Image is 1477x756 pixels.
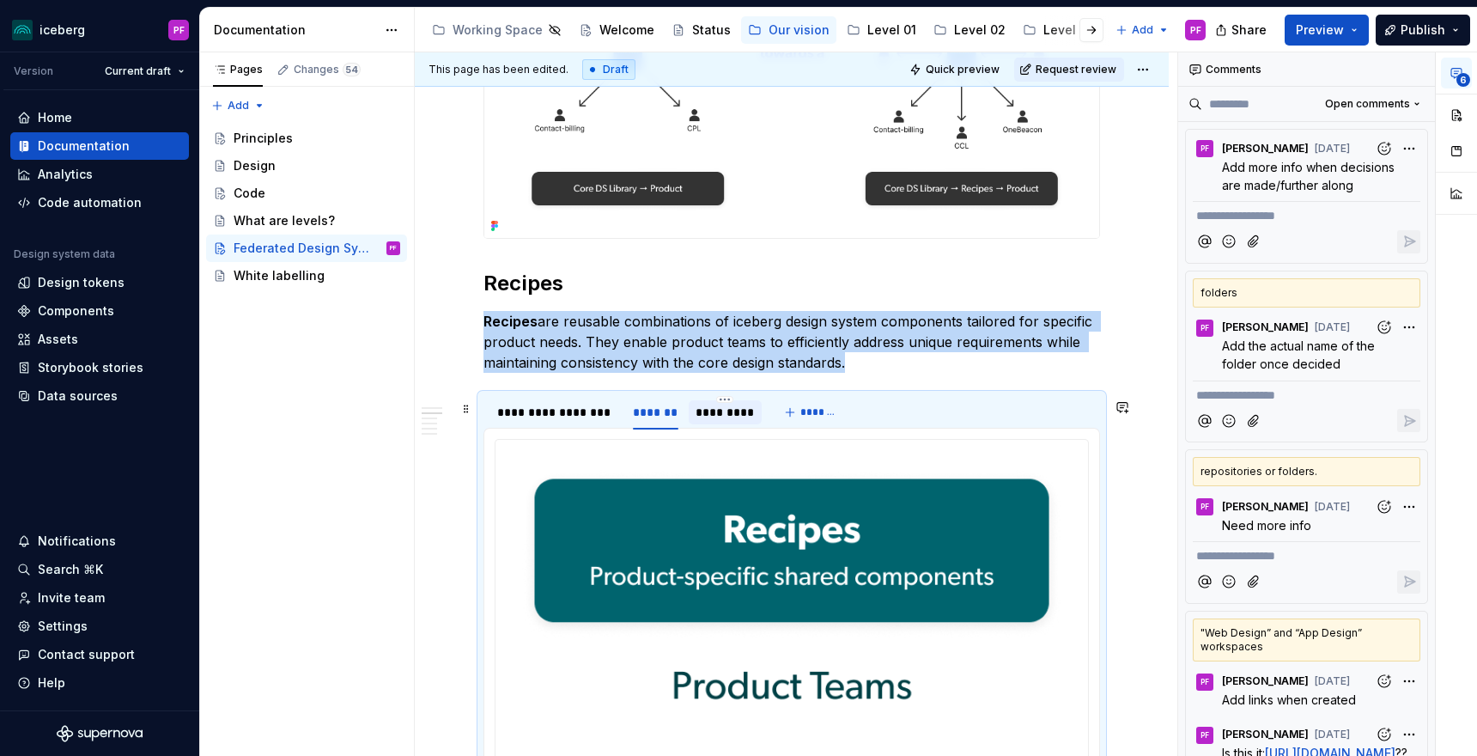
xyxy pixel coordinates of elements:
button: Add reaction [1372,670,1395,693]
button: Mention someone [1193,570,1216,594]
button: Share [1207,15,1278,46]
button: Preview [1285,15,1369,46]
div: Level 02 [954,21,1006,39]
span: Add [228,99,249,113]
a: Federated Design SystemPF [206,235,407,262]
a: Data sources [10,382,189,410]
div: Page tree [425,13,1107,47]
div: Status [692,21,731,39]
div: Notifications [38,533,116,550]
button: Add reaction [1372,723,1395,747]
button: More [1397,723,1420,747]
div: Components [38,302,114,320]
div: Documentation [214,21,376,39]
span: Current draft [105,64,171,78]
button: Mention someone [1193,230,1216,253]
span: [PERSON_NAME] [1222,500,1309,514]
div: Page tree [206,125,407,290]
div: repositories or folders. [1193,457,1420,486]
div: PF [173,23,185,37]
svg: Supernova Logo [57,725,143,742]
button: Help [10,669,189,697]
span: Need more info [1222,518,1311,533]
div: Design tokens [38,274,125,291]
span: Share [1231,21,1267,39]
a: Settings [10,613,189,640]
div: PF [1190,23,1201,37]
div: Our vision [769,21,830,39]
div: Assets [38,331,78,348]
a: Level 02 [927,16,1012,44]
button: Reply [1397,570,1420,594]
span: Add more info when decisions are made/further along [1222,160,1398,192]
div: "Web Design” and “App Design” workspaces [1193,619,1420,661]
a: Design tokens [10,269,189,296]
span: Request review [1036,63,1116,76]
a: Design [206,152,407,180]
h2: Recipes [483,270,1100,297]
button: Add reaction [1372,137,1395,160]
div: Invite team [38,589,105,607]
div: Help [38,674,65,692]
button: Reply [1397,230,1420,253]
div: Design system data [14,247,115,261]
div: PF [1200,500,1209,514]
a: Home [10,104,189,131]
button: Mention someone [1193,409,1216,432]
div: White labelling [234,267,325,284]
span: Add [1132,23,1153,37]
div: Federated Design System [234,240,375,257]
div: Data sources [38,387,118,405]
div: Code automation [38,194,142,211]
button: More [1397,495,1420,518]
button: Add reaction [1372,316,1395,339]
div: Welcome [599,21,654,39]
div: folders [1193,278,1420,308]
a: Principles [206,125,407,152]
a: Storybook stories [10,354,189,381]
button: Attach files [1243,570,1266,594]
div: Search ⌘K [38,561,103,578]
div: Pages [213,63,263,76]
button: Add [206,94,270,118]
a: Welcome [572,16,661,44]
div: Working Space [453,21,543,39]
a: White labelling [206,262,407,290]
button: Notifications [10,527,189,555]
a: Our vision [741,16,836,44]
a: Working Space [425,16,568,44]
button: Add emoji [1218,409,1241,432]
div: Composer editor [1193,541,1420,565]
img: 418c6d47-6da6-4103-8b13-b5999f8989a1.png [12,20,33,40]
div: Composer editor [1193,381,1420,405]
button: icebergPF [3,11,196,48]
div: Contact support [38,646,135,663]
span: 54 [343,63,361,76]
div: Code [234,185,265,202]
span: Add the actual name of the folder once decided [1222,338,1378,371]
div: Storybook stories [38,359,143,376]
div: PF [390,240,397,257]
a: Level 03 [1016,16,1102,44]
button: Add reaction [1372,495,1395,518]
button: Search ⌘K [10,556,189,583]
a: Code automation [10,189,189,216]
a: Assets [10,326,189,353]
a: What are levels? [206,207,407,235]
button: Open comments [1317,92,1428,116]
div: Comments [1178,52,1435,87]
div: Level 01 [867,21,916,39]
a: Status [665,16,738,44]
a: Level 01 [840,16,923,44]
div: iceberg [40,21,85,39]
a: Code [206,180,407,207]
button: Attach files [1243,230,1266,253]
button: Quick preview [904,58,1007,82]
button: Publish [1376,15,1470,46]
div: Analytics [38,166,93,183]
span: Publish [1401,21,1445,39]
span: Quick preview [926,63,1000,76]
div: Changes [294,63,361,76]
span: 6 [1456,73,1470,87]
